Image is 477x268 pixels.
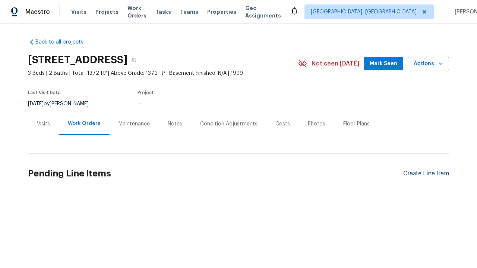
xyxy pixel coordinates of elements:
span: Properties [207,8,236,16]
button: Actions [408,57,449,71]
span: Projects [95,8,119,16]
span: Mark Seen [370,59,397,68]
div: Floor Plans [343,120,370,128]
span: Visits [71,8,86,16]
div: by [PERSON_NAME] [28,99,98,108]
span: Project [138,90,154,95]
span: [GEOGRAPHIC_DATA], [GEOGRAPHIC_DATA] [311,8,417,16]
button: Copy Address [127,53,141,67]
span: Not seen [DATE] [312,60,359,67]
h2: Pending Line Items [28,156,403,191]
button: Mark Seen [364,57,403,71]
span: [DATE] [28,101,44,106]
span: Work Orders [127,4,146,19]
div: Condition Adjustments [200,120,258,128]
span: Geo Assignments [245,4,281,19]
span: 3 Beds | 2 Baths | Total: 1372 ft² | Above Grade: 1372 ft² | Basement Finished: N/A | 1999 [28,70,298,77]
div: Work Orders [68,120,101,127]
a: Back to all projects [28,38,99,46]
span: Tasks [155,9,171,15]
span: Maestro [25,8,50,16]
h2: [STREET_ADDRESS] [28,56,127,64]
div: Maintenance [119,120,150,128]
div: Visits [37,120,50,128]
div: Costs [275,120,290,128]
div: Photos [308,120,325,128]
div: Notes [168,120,182,128]
span: Actions [414,59,443,68]
span: Last Visit Date [28,90,61,95]
div: Create Line Item [403,170,449,177]
div: ... [138,99,281,105]
span: Teams [180,8,198,16]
